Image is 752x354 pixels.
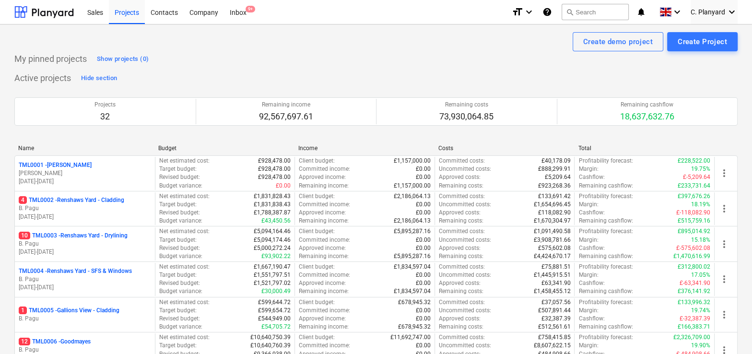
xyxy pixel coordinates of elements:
[578,173,604,181] p: Cashflow :
[691,236,710,244] p: 15.18%
[19,240,151,248] p: B. Pagu
[439,165,491,173] p: Uncommitted costs :
[439,236,491,244] p: Uncommitted costs :
[533,227,570,236] p: £1,091,490.58
[416,307,431,315] p: £0.00
[583,35,653,48] div: Create demo project
[512,6,523,18] i: format_size
[439,252,483,260] p: Remaining costs :
[394,287,431,295] p: £1,834,597.04
[416,244,431,252] p: £0.00
[299,209,346,217] p: Approved income :
[439,263,485,271] p: Committed costs :
[578,244,604,252] p: Cashflow :
[276,182,291,190] p: £0.00
[533,201,570,209] p: £1,654,696.45
[416,209,431,217] p: £0.00
[394,192,431,201] p: £2,186,064.13
[439,279,481,287] p: Approved costs :
[254,263,291,271] p: £1,667,190.47
[299,173,346,181] p: Approved income :
[578,298,633,307] p: Profitability forecast :
[299,271,350,279] p: Committed income :
[19,248,151,256] p: [DATE] - [DATE]
[416,271,431,279] p: £0.00
[673,252,710,260] p: £1,470,616.99
[676,244,710,252] p: £-575,602.08
[19,196,124,204] p: TML0002 - Renshaws Yard - Cladding
[680,279,710,287] p: £-63,341.90
[578,315,604,323] p: Cashflow :
[159,227,210,236] p: Net estimated cost :
[578,307,598,315] p: Margin :
[94,111,116,122] p: 32
[14,53,87,65] p: My pinned projects
[298,145,431,152] div: Income
[678,287,710,295] p: £376,141.92
[19,196,151,221] div: 4TML0002 -Renshaws Yard - CladdingB. Pagu[DATE]-[DATE]
[533,287,570,295] p: £1,458,455.12
[299,279,346,287] p: Approved income :
[19,232,30,239] span: 10
[19,161,92,169] p: TML0001 - [PERSON_NAME]
[19,232,151,256] div: 10TML0003 -Renshaws Yard - DryliningB. Pagu[DATE]-[DATE]
[254,236,291,244] p: £5,094,174.46
[19,283,151,292] p: [DATE] - [DATE]
[439,101,493,109] p: Remaining costs
[542,6,552,18] i: Knowledge base
[19,338,30,345] span: 12
[259,101,313,109] p: Remaining income
[159,201,197,209] p: Target budget :
[97,54,149,65] div: Show projects (0)
[678,217,710,225] p: £515,759.16
[678,298,710,307] p: £133,996.32
[439,287,483,295] p: Remaining costs :
[678,35,727,48] div: Create Project
[704,308,752,354] iframe: Chat Widget
[578,236,598,244] p: Margin :
[159,192,210,201] p: Net estimated cost :
[439,333,485,342] p: Committed costs :
[19,346,151,354] p: B. Pagu
[299,165,350,173] p: Committed income :
[578,271,598,279] p: Margin :
[299,323,349,331] p: Remaining income :
[19,315,151,323] p: B. Pagu
[416,315,431,323] p: £0.00
[678,192,710,201] p: £397,676.26
[620,101,674,109] p: Remaining cashflow
[19,307,27,314] span: 1
[438,145,571,152] div: Costs
[578,209,604,217] p: Cashflow :
[258,173,291,181] p: £928,478.00
[254,209,291,217] p: £1,788,387.87
[416,279,431,287] p: £0.00
[541,315,570,323] p: £32,387.39
[533,236,570,244] p: £3,908,781.66
[250,342,291,350] p: £10,640,760.39
[533,252,570,260] p: £4,424,670.17
[299,252,349,260] p: Remaining income :
[254,227,291,236] p: £5,094,164.46
[254,279,291,287] p: £1,521,797.02
[578,157,633,165] p: Profitability forecast :
[678,227,710,236] p: £895,014.92
[439,315,481,323] p: Approved costs :
[439,323,483,331] p: Remaining costs :
[667,32,738,51] button: Create Project
[19,338,91,346] p: TML0006 - Goodmayes
[394,182,431,190] p: £1,157,000.00
[261,287,291,295] p: £30,000.49
[398,323,431,331] p: £678,945.32
[541,157,570,165] p: £40,178.09
[416,342,431,350] p: £0.00
[299,315,346,323] p: Approved income :
[299,287,349,295] p: Remaining income :
[538,165,570,173] p: £888,299.91
[439,217,483,225] p: Remaining costs :
[718,203,730,214] span: more_vert
[254,244,291,252] p: £5,000,272.24
[79,71,119,86] button: Hide section
[299,307,350,315] p: Committed income :
[691,342,710,350] p: 19.90%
